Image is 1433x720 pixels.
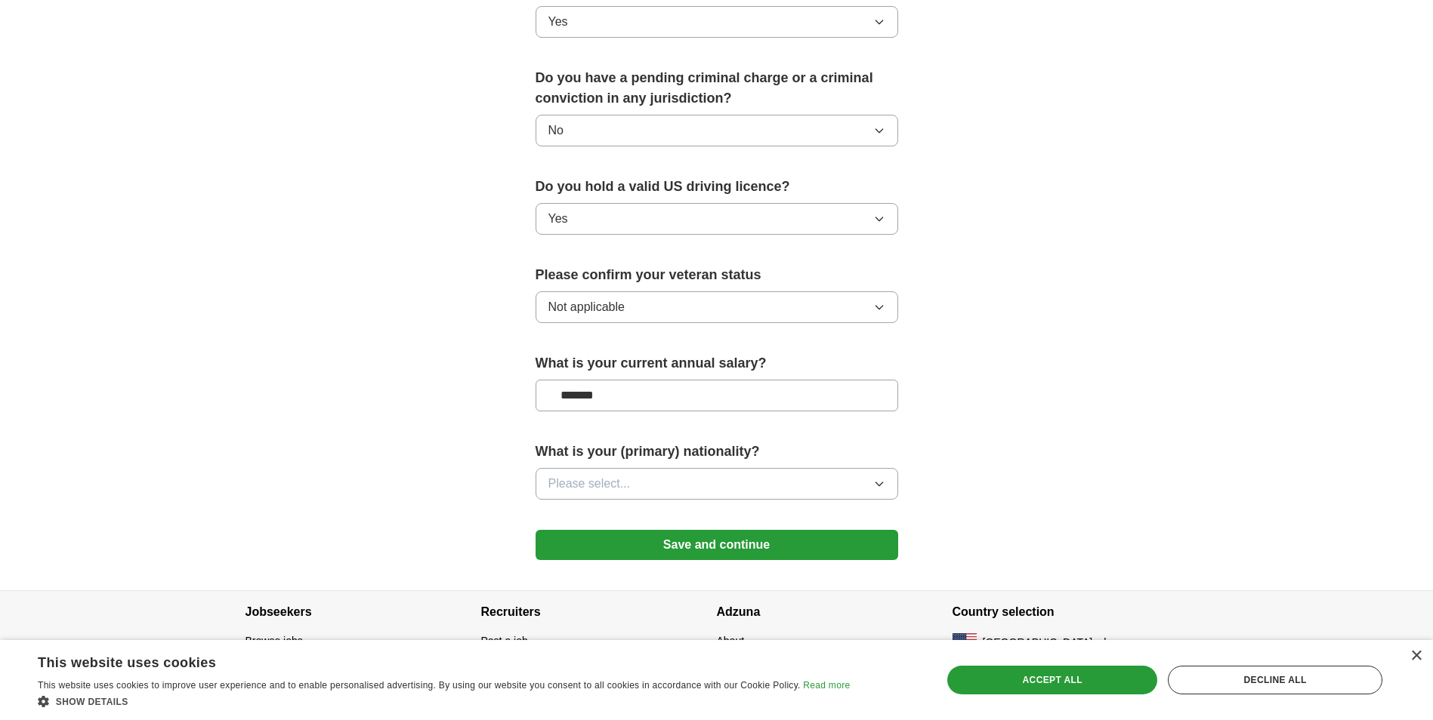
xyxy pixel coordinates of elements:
div: Close [1410,651,1422,662]
span: Yes [548,210,568,228]
div: Decline all [1168,666,1382,694]
span: [GEOGRAPHIC_DATA] [983,635,1093,651]
span: Yes [548,13,568,31]
a: Read more, opens a new window [803,680,850,691]
button: Save and continue [536,530,898,560]
label: What is your (primary) nationality? [536,442,898,462]
a: Browse jobs [246,635,303,647]
label: Do you have a pending criminal charge or a criminal conviction in any jurisdiction? [536,68,898,109]
label: Please confirm your veteran status [536,265,898,285]
a: About [717,635,745,647]
div: This website uses cookies [38,649,812,672]
div: Accept all [947,666,1157,694]
button: No [536,115,898,146]
button: Yes [536,203,898,235]
span: Not applicable [548,298,625,316]
button: change [1098,635,1133,651]
span: This website uses cookies to improve user experience and to enable personalised advertising. By u... [38,680,801,691]
span: Please select... [548,475,631,493]
a: Post a job [481,635,528,647]
span: No [548,122,564,140]
div: Show details [38,694,850,709]
h4: Country selection [953,591,1188,633]
label: Do you hold a valid US driving licence? [536,177,898,197]
img: US flag [953,633,977,651]
button: Yes [536,6,898,38]
button: Not applicable [536,291,898,323]
label: What is your current annual salary? [536,353,898,374]
button: Please select... [536,468,898,500]
span: Show details [56,697,128,707]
